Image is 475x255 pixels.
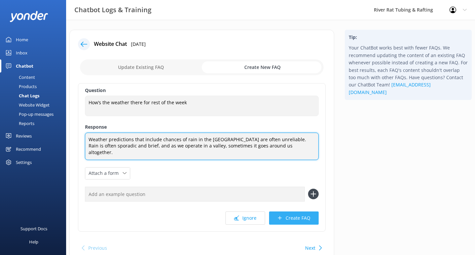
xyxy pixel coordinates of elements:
[269,211,319,225] button: Create FAQ
[16,156,32,169] div: Settings
[85,187,305,202] input: Add an example question
[4,100,50,110] div: Website Widget
[4,73,35,82] div: Content
[349,34,468,41] h4: Tip:
[85,123,319,131] label: Response
[85,87,319,94] label: Question
[16,33,28,46] div: Home
[4,119,34,128] div: Reports
[4,110,54,119] div: Pop-up messages
[16,129,32,143] div: Reviews
[305,241,315,255] button: Next
[349,44,468,96] p: Your ChatBot works best with fewer FAQs. We recommend updating the content of an existing FAQ whe...
[4,73,66,82] a: Content
[16,59,33,73] div: Chatbot
[4,91,66,100] a: Chat Logs
[89,170,123,177] span: Attach a form
[225,211,265,225] button: Ignore
[85,133,319,160] textarea: Weather predictions that include chances of rain in the [GEOGRAPHIC_DATA] are often unreliable. R...
[4,100,66,110] a: Website Widget
[74,5,151,15] h3: Chatbot Logs & Training
[10,11,48,22] img: yonder-white-logo.png
[29,235,38,248] div: Help
[349,81,431,95] a: [EMAIL_ADDRESS][DOMAIN_NAME]
[20,222,47,235] div: Support Docs
[94,40,127,48] h4: Website Chat
[4,82,37,91] div: Products
[131,41,146,48] p: [DATE]
[85,96,319,116] textarea: How’s the weather there for rest of the week
[4,110,66,119] a: Pop-up messages
[4,82,66,91] a: Products
[16,46,27,59] div: Inbox
[4,119,66,128] a: Reports
[16,143,41,156] div: Recommend
[4,91,39,100] div: Chat Logs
